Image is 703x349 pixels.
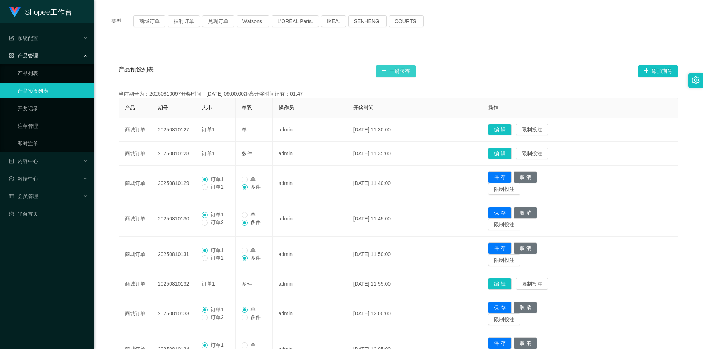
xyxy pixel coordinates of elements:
span: 订单1 [208,307,227,312]
button: 保 存 [488,171,512,183]
button: 限制投注 [488,183,520,195]
a: 注单管理 [18,119,88,133]
span: 订单1 [208,176,227,182]
a: 产品预设列表 [18,83,88,98]
td: [DATE] 11:50:00 [347,237,482,272]
td: admin [273,272,347,296]
button: 商城订单 [133,15,165,27]
td: [DATE] 12:00:00 [347,296,482,331]
span: 订单1 [202,151,215,156]
td: admin [273,118,347,142]
span: 产品 [125,105,135,111]
button: 图标: plus一键保存 [376,65,416,77]
span: 订单1 [202,281,215,287]
td: 20250810127 [152,118,196,142]
button: 限制投注 [488,254,520,266]
span: 单 [248,212,258,218]
span: 多件 [248,255,264,261]
span: 单 [242,127,247,133]
a: Shopee工作台 [9,9,72,15]
button: 限制投注 [488,219,520,230]
button: 编 辑 [488,148,512,159]
td: 商城订单 [119,201,152,237]
span: 类型： [111,15,133,27]
span: 开奖时间 [353,105,374,111]
span: 多件 [248,314,264,320]
button: 保 存 [488,242,512,254]
button: IKEA. [321,15,346,27]
td: admin [273,201,347,237]
td: admin [273,142,347,166]
span: 会员管理 [9,193,38,199]
i: 图标: profile [9,159,14,164]
span: 内容中心 [9,158,38,164]
span: 单 [248,176,258,182]
span: 系统配置 [9,35,38,41]
span: 多件 [248,219,264,225]
button: 编 辑 [488,278,512,290]
button: Watsons. [237,15,269,27]
button: 取 消 [514,337,537,349]
td: admin [273,237,347,272]
button: COURTS. [389,15,424,27]
td: 商城订单 [119,142,152,166]
a: 即时注单 [18,136,88,151]
i: 图标: appstore-o [9,53,14,58]
button: 取 消 [514,242,537,254]
button: 取 消 [514,207,537,219]
button: SENHENG. [348,15,387,27]
td: [DATE] 11:55:00 [347,272,482,296]
td: 商城订单 [119,118,152,142]
td: [DATE] 11:40:00 [347,166,482,201]
span: 操作员 [279,105,294,111]
button: 取 消 [514,302,537,313]
span: 订单1 [202,127,215,133]
span: 产品预设列表 [119,65,154,77]
img: logo.9652507e.png [9,7,21,18]
button: 限制投注 [516,278,548,290]
button: L'ORÉAL Paris. [272,15,319,27]
td: 商城订单 [119,272,152,296]
span: 操作 [488,105,498,111]
td: 20250810131 [152,237,196,272]
i: 图标: form [9,36,14,41]
span: 订单1 [208,247,227,253]
span: 多件 [242,151,252,156]
span: 订单1 [208,212,227,218]
h1: Shopee工作台 [25,0,72,24]
a: 产品列表 [18,66,88,81]
td: 商城订单 [119,237,152,272]
button: 福利订单 [168,15,200,27]
span: 多件 [242,281,252,287]
span: 单 [248,247,258,253]
button: 图标: plus添加期号 [638,65,678,77]
td: 20250810129 [152,166,196,201]
button: 兑现订单 [202,15,234,27]
span: 单双 [242,105,252,111]
button: 保 存 [488,207,512,219]
span: 单 [248,307,258,312]
a: 开奖记录 [18,101,88,116]
button: 限制投注 [516,148,548,159]
td: 20250810130 [152,201,196,237]
span: 订单2 [208,219,227,225]
i: 图标: table [9,194,14,199]
button: 限制投注 [516,124,548,135]
td: 20250810132 [152,272,196,296]
span: 大小 [202,105,212,111]
td: [DATE] 11:45:00 [347,201,482,237]
button: 保 存 [488,337,512,349]
button: 限制投注 [488,313,520,325]
a: 图标: dashboard平台首页 [9,207,88,221]
button: 编 辑 [488,124,512,135]
div: 当前期号为：20250810097开奖时间：[DATE] 09:00:00距离开奖时间还有：01:47 [119,90,678,98]
td: admin [273,166,347,201]
span: 期号 [158,105,168,111]
span: 订单2 [208,314,227,320]
td: 20250810133 [152,296,196,331]
td: 20250810128 [152,142,196,166]
td: 商城订单 [119,296,152,331]
td: admin [273,296,347,331]
span: 多件 [248,184,264,190]
td: 商城订单 [119,166,152,201]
